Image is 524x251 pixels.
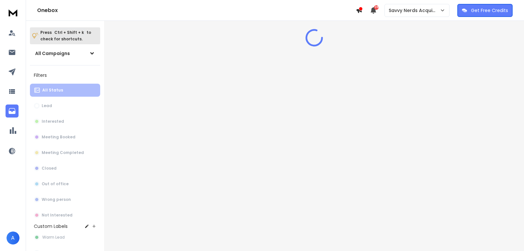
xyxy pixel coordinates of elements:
button: A [7,231,20,244]
h3: Filters [30,71,100,80]
h3: Custom Labels [34,223,68,230]
span: 39 [374,5,379,10]
p: Savvy Nerds Acquisition [389,7,440,14]
h1: Onebox [37,7,356,14]
p: Get Free Credits [471,7,508,14]
span: Ctrl + Shift + k [53,29,85,36]
p: Press to check for shortcuts. [40,29,91,42]
button: All Campaigns [30,47,100,60]
button: Get Free Credits [457,4,513,17]
h1: All Campaigns [35,50,70,57]
img: logo [7,7,20,19]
